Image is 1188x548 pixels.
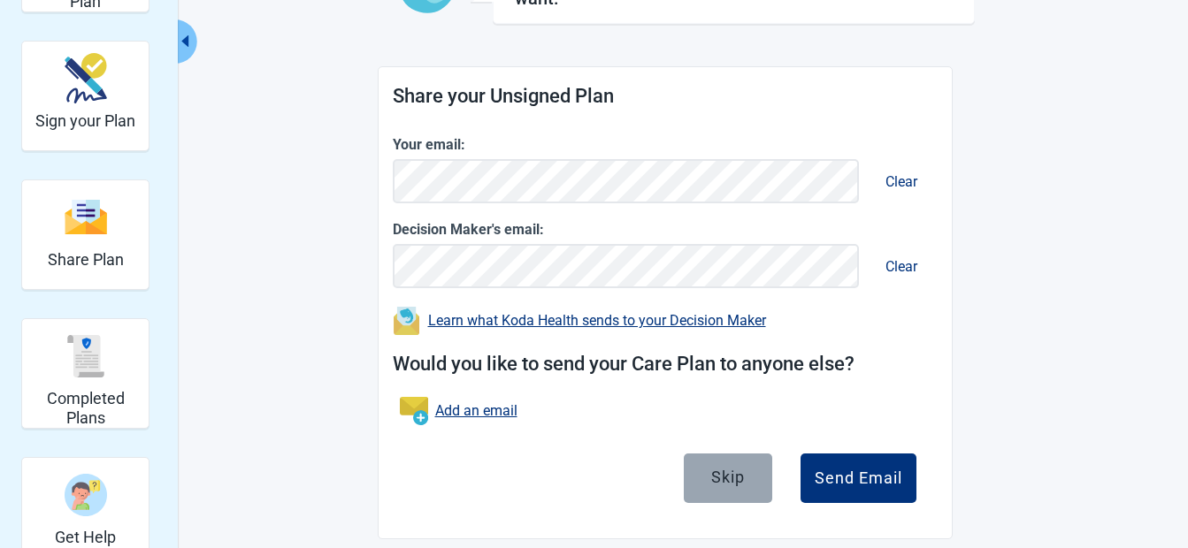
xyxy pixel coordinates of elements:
button: Clear [871,156,931,207]
div: Share Plan [21,179,149,290]
button: Collapse menu [174,19,196,64]
h2: Get Help [55,528,116,547]
button: Send Email [801,453,916,503]
h2: Completed Plans [29,389,142,427]
img: Learn what Koda Health sends to your Decision Maker [393,307,421,335]
img: Add an email [400,397,428,425]
button: Remove [866,156,937,208]
h2: Sign your Plan [35,111,135,131]
label: Decision Maker's email: [393,218,938,240]
label: Your email: [393,133,938,156]
div: Skip [711,468,745,485]
img: Get Help [65,474,107,516]
h1: Share your Unsigned Plan [393,81,938,112]
h2: Share Plan [48,250,124,270]
a: Add an email [435,400,517,422]
img: Completed Plans [65,335,107,377]
img: Sign your Plan [65,53,107,103]
div: Send Email [815,469,902,487]
a: Learn what Koda Health sends to your Decision Maker [428,312,766,329]
button: Clear [871,241,931,292]
h1: Would you like to send your Care Plan to anyone else? [393,349,938,380]
button: Remove [866,240,937,293]
div: Completed Plans [21,318,149,429]
button: Skip [684,453,772,503]
img: Share Plan [65,198,107,236]
button: Add an email [393,390,525,432]
div: Sign your Plan [21,41,149,151]
span: caret-left [176,33,193,49]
